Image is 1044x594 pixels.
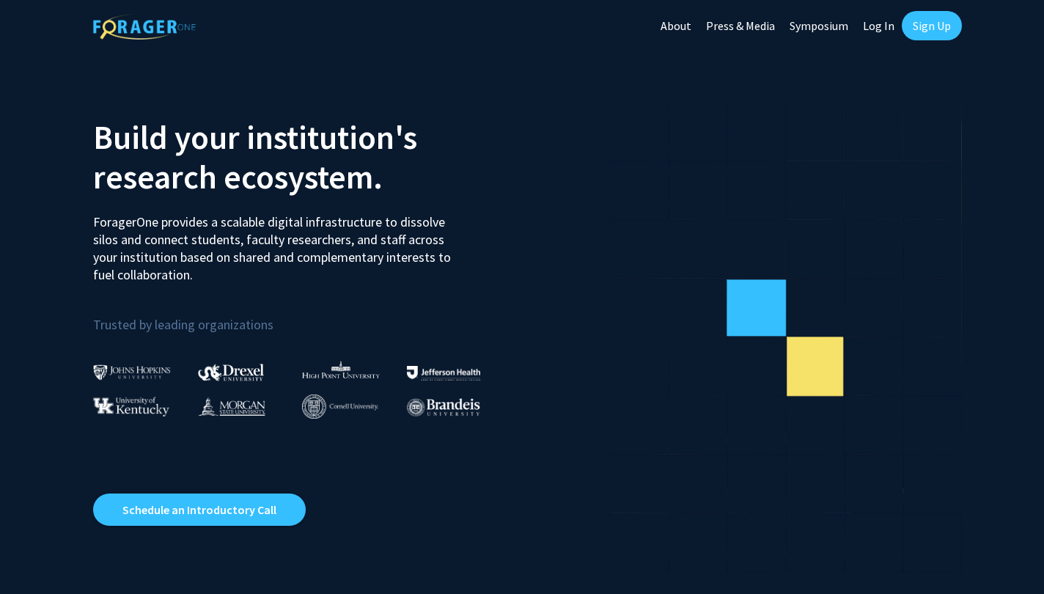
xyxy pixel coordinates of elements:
img: Morgan State University [198,397,265,416]
img: Brandeis University [407,398,480,417]
img: Cornell University [302,395,378,419]
p: ForagerOne provides a scalable digital infrastructure to dissolve silos and connect students, fac... [93,202,461,284]
img: High Point University [302,361,380,378]
a: Sign Up [902,11,962,40]
a: Opens in a new tab [93,494,306,526]
img: University of Kentucky [93,397,169,417]
h2: Build your institution's research ecosystem. [93,117,511,197]
img: Johns Hopkins University [93,364,171,380]
iframe: Chat [11,528,62,583]
p: Trusted by leading organizations [93,296,511,336]
img: Thomas Jefferson University [407,366,480,380]
img: Drexel University [198,364,264,381]
img: ForagerOne Logo [93,14,196,40]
